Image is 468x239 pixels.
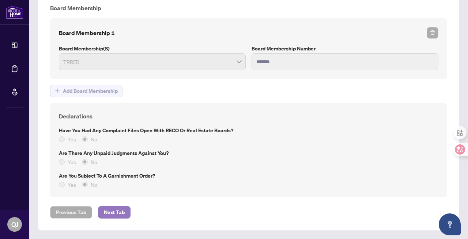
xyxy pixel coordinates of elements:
[104,206,125,218] span: Next Tab
[50,4,447,12] h4: Board Membership
[63,55,241,69] span: TRREB
[65,181,79,189] span: Yes
[59,45,246,53] label: Board Membership(s)
[59,172,438,180] label: Are you subject to a Garnishment Order?
[59,29,115,37] h4: Board Membership 1
[59,126,438,134] label: Have you had any complaint files open with RECO or Real Estate Boards?
[88,181,100,189] span: No
[59,112,438,121] h4: Declarations
[50,85,122,97] button: Add Board Membership
[50,206,92,219] button: Previous Tab
[65,158,79,166] span: Yes
[88,135,100,143] span: No
[59,149,438,157] label: Are there any unpaid judgments against you?
[65,135,79,143] span: Yes
[252,45,438,53] label: Board Membership Number
[6,5,23,19] img: logo
[98,206,131,219] button: Next Tab
[439,213,461,235] button: Open asap
[11,219,18,229] span: QJ
[88,158,100,166] span: No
